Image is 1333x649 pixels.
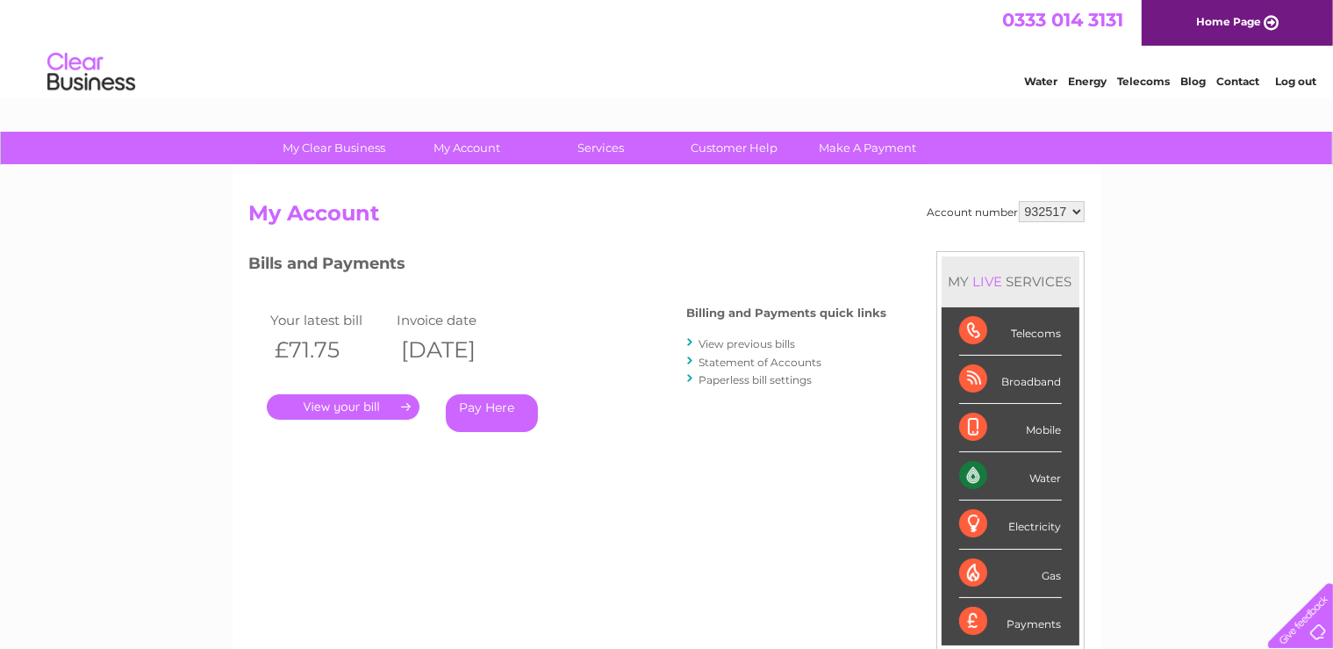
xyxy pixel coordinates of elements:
[959,404,1062,452] div: Mobile
[47,46,136,99] img: logo.png
[253,10,1082,85] div: Clear Business is a trading name of Verastar Limited (registered in [GEOGRAPHIC_DATA] No. 3667643...
[249,201,1085,234] h2: My Account
[959,356,1062,404] div: Broadband
[928,201,1085,222] div: Account number
[662,132,806,164] a: Customer Help
[262,132,406,164] a: My Clear Business
[446,394,538,432] a: Pay Here
[1216,75,1259,88] a: Contact
[267,394,419,420] a: .
[249,251,887,282] h3: Bills and Payments
[959,501,1062,549] div: Electricity
[1002,9,1123,31] a: 0333 014 3131
[267,308,393,332] td: Your latest bill
[528,132,673,164] a: Services
[959,452,1062,501] div: Water
[959,550,1062,598] div: Gas
[970,273,1007,290] div: LIVE
[392,308,519,332] td: Invoice date
[795,132,940,164] a: Make A Payment
[959,307,1062,356] div: Telecoms
[699,337,796,350] a: View previous bills
[392,332,519,368] th: [DATE]
[699,373,813,386] a: Paperless bill settings
[699,356,822,369] a: Statement of Accounts
[942,256,1079,306] div: MY SERVICES
[687,306,887,320] h4: Billing and Payments quick links
[959,598,1062,645] div: Payments
[1117,75,1170,88] a: Telecoms
[1068,75,1107,88] a: Energy
[267,332,393,368] th: £71.75
[1275,75,1316,88] a: Log out
[1180,75,1206,88] a: Blog
[395,132,540,164] a: My Account
[1024,75,1057,88] a: Water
